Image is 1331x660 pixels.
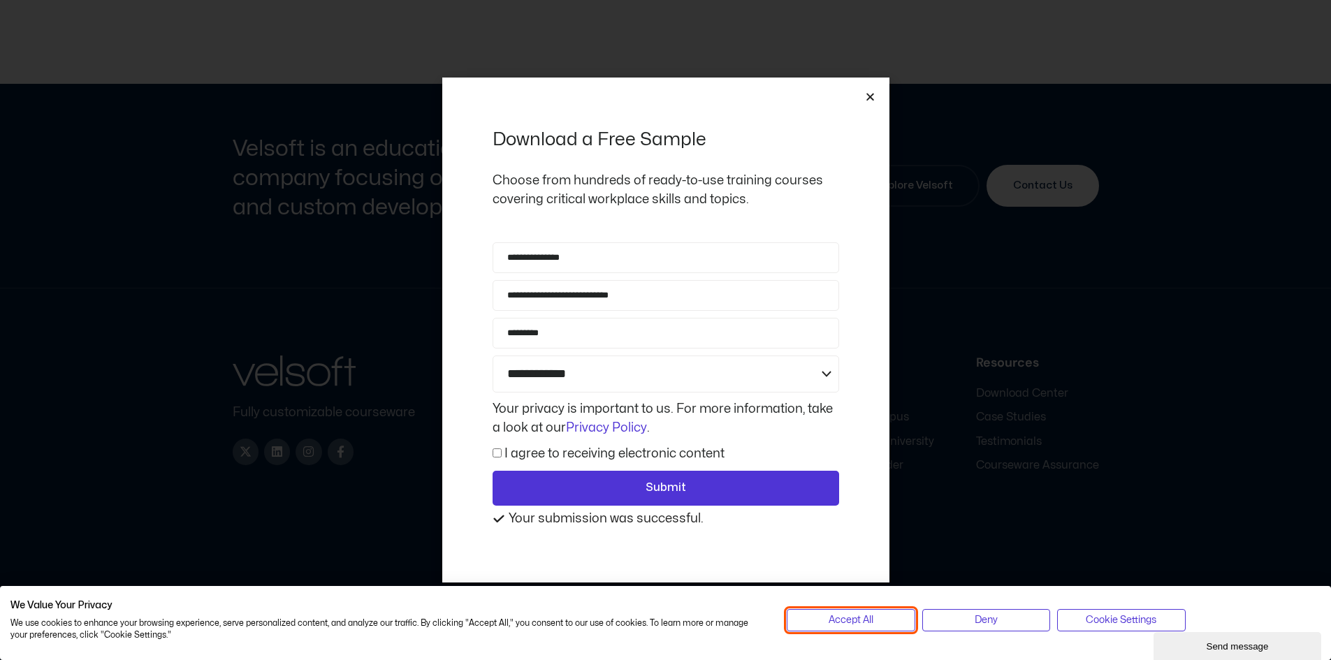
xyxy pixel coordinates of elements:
div: Your privacy is important to us. For more information, take a look at our . [489,399,843,437]
h2: We Value Your Privacy [10,599,766,612]
p: We use cookies to enhance your browsing experience, serve personalized content, and analyze our t... [10,617,766,641]
label: I agree to receiving electronic content [504,448,725,460]
a: Privacy Policy [566,422,647,434]
button: Deny all cookies [922,609,1050,631]
div: Your submission was successful. [493,513,839,525]
p: Choose from hundreds of ready-to-use training courses covering critical workplace skills and topics. [493,171,839,209]
iframe: chat widget [1154,629,1324,660]
button: Adjust cookie preferences [1057,609,1185,631]
span: Accept All [829,613,873,628]
span: Cookie Settings [1086,613,1156,628]
span: Deny [975,613,998,628]
a: Close [865,91,875,102]
h2: Download a Free Sample [493,128,839,152]
span: Submit [646,479,686,497]
button: Submit [493,471,839,506]
button: Accept all cookies [787,609,915,631]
